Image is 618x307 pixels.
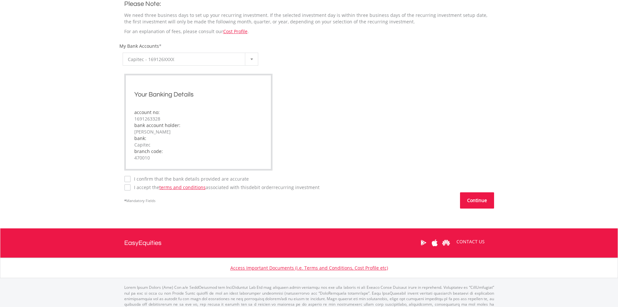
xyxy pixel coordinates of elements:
[429,233,441,253] a: Apple
[131,176,249,182] label: I confirm that the bank details provided are accurate
[249,184,273,190] span: Debit Order
[134,116,263,122] div: 1691263328
[418,233,429,253] a: Google Play
[124,28,494,35] p: For an explanation of fees, please consult our .
[230,265,388,271] a: Access Important Documents (i.e. Terms and Conditions, Cost Profile etc)
[134,129,263,135] div: [PERSON_NAME]
[124,198,155,203] span: Mandatory Fields
[441,233,452,253] a: Huawei
[124,228,162,258] a: EasyEquities
[131,184,320,191] label: I accept the associated with this recurring investment
[223,28,248,34] a: Cost Profile
[134,122,180,128] label: bank account holder:
[134,148,163,154] label: branch code:
[452,233,489,251] a: CONTACT US
[124,12,494,25] p: We need three business days to set up your recurring investment. If the selected investment day i...
[128,53,244,66] span: Capitec - 169126XXXX
[119,43,159,49] label: My Bank Accounts
[134,90,263,99] h2: Your Banking Details
[134,109,160,115] label: account no:
[134,135,146,141] label: bank:
[159,184,206,190] a: terms and conditions
[460,192,494,209] button: Continue
[134,155,263,161] div: 470010
[134,142,263,148] div: Capitec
